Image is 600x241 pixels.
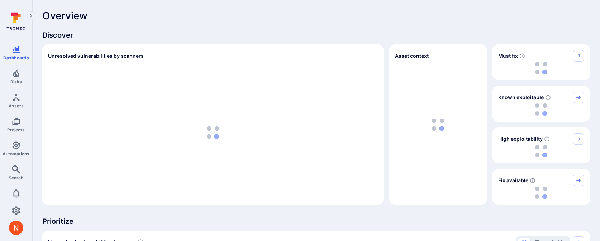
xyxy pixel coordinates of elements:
[9,103,24,109] span: Assets
[498,145,584,158] div: loading spinner
[545,95,551,100] svg: Confirmed exploitable by KEV
[498,177,528,184] span: Fix available
[498,186,584,199] div: loading spinner
[498,135,543,143] span: High exploitability
[9,175,23,180] span: Search
[530,178,535,183] svg: Vulnerabilities with fix available
[207,126,219,139] img: Loading...
[42,216,590,226] span: Prioritize
[492,44,590,80] div: Must fix
[48,52,144,59] h2: Unresolved vulnerabilities by scanners
[544,136,550,142] svg: EPSS score ≥ 0.7
[492,86,590,122] div: Known exploitable
[492,127,590,163] div: High exploitability
[48,66,378,199] div: loading spinner
[7,127,25,132] span: Projects
[519,53,525,59] svg: Risk score >=40 , missed SLA
[492,169,590,205] div: Fix available
[535,187,547,199] img: Loading...
[9,221,23,235] img: ACg8ocIprwjrgDQnDsNSk9Ghn5p5-B8DpAKWoJ5Gi9syOE4K59tr4Q=s96-c
[42,10,87,21] span: Overview
[10,79,22,85] span: Risks
[535,103,547,116] img: Loading...
[498,103,584,116] div: loading spinner
[42,30,590,40] span: Discover
[395,52,429,59] span: Asset context
[498,62,584,74] div: loading spinner
[498,94,544,101] span: Known exploitable
[535,145,547,157] img: Loading...
[498,52,518,59] span: Must fix
[3,55,29,61] span: Dashboards
[3,151,29,156] span: Automations
[29,13,34,19] i: Expand navigation menu
[535,62,547,74] img: Loading...
[27,11,35,20] button: Expand navigation menu
[9,221,23,235] div: Neeren Patki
